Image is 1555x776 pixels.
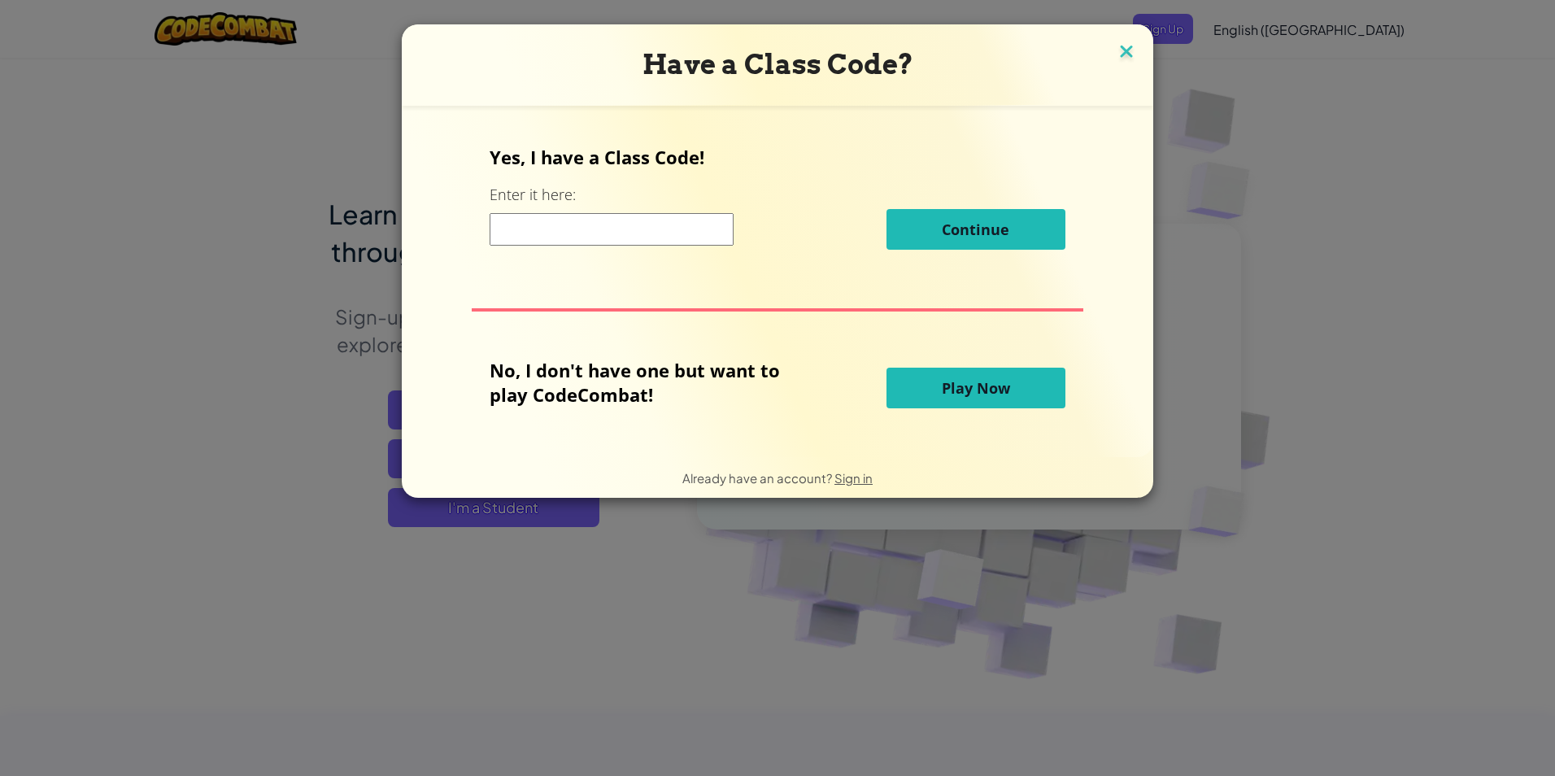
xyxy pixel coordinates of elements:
[682,470,834,486] span: Already have an account?
[490,145,1065,169] p: Yes, I have a Class Code!
[834,470,873,486] a: Sign in
[886,209,1065,250] button: Continue
[886,368,1065,408] button: Play Now
[942,220,1009,239] span: Continue
[942,378,1010,398] span: Play Now
[1116,41,1137,65] img: close icon
[490,185,576,205] label: Enter it here:
[642,48,913,81] span: Have a Class Code?
[490,358,804,407] p: No, I don't have one but want to play CodeCombat!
